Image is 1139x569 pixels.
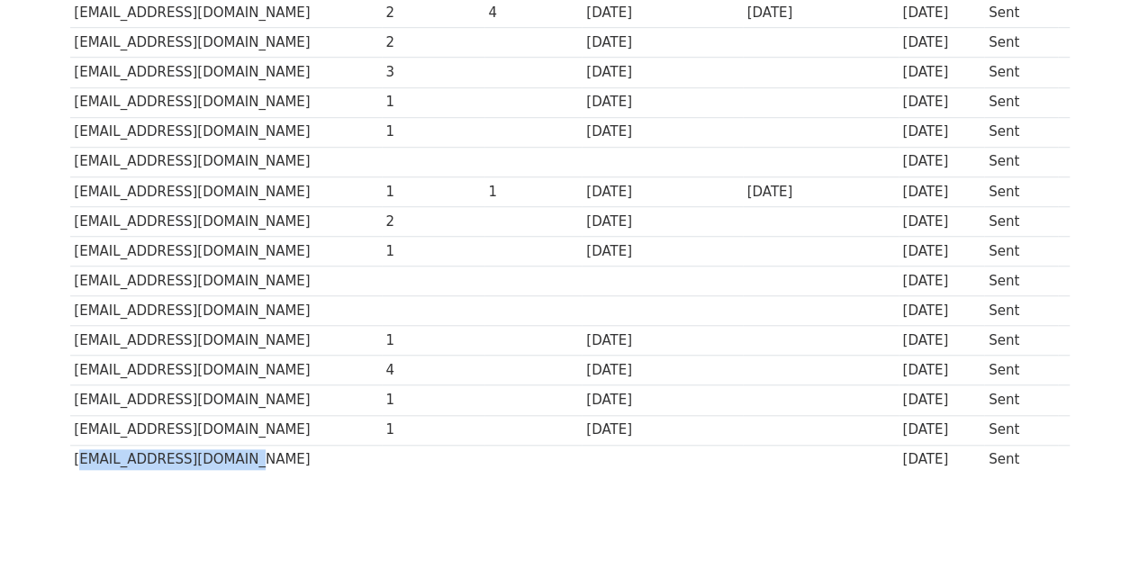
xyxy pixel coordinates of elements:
div: 4 [385,360,479,381]
td: [EMAIL_ADDRESS][DOMAIN_NAME] [70,58,382,87]
td: Sent [984,147,1058,176]
div: [DATE] [902,330,980,351]
td: [EMAIL_ADDRESS][DOMAIN_NAME] [70,385,382,415]
td: [EMAIL_ADDRESS][DOMAIN_NAME] [70,296,382,326]
td: Sent [984,266,1058,296]
div: [DATE] [902,271,980,292]
div: 1 [385,330,479,351]
div: 2 [385,212,479,232]
div: [DATE] [746,3,893,23]
div: [DATE] [902,449,980,470]
div: [DATE] [902,241,980,262]
div: 1 [385,390,479,411]
td: Sent [984,176,1058,206]
td: [EMAIL_ADDRESS][DOMAIN_NAME] [70,266,382,296]
div: [DATE] [586,3,738,23]
td: Sent [984,296,1058,326]
div: [DATE] [902,122,980,142]
div: [DATE] [902,360,980,381]
td: Sent [984,58,1058,87]
div: [DATE] [902,212,980,232]
div: 1 [385,420,479,440]
div: [DATE] [586,122,738,142]
div: 4 [488,3,577,23]
td: Sent [984,236,1058,266]
div: [DATE] [586,92,738,113]
td: Sent [984,87,1058,117]
div: 2 [385,3,479,23]
td: Sent [984,117,1058,147]
div: [DATE] [902,182,980,203]
td: [EMAIL_ADDRESS][DOMAIN_NAME] [70,87,382,117]
td: [EMAIL_ADDRESS][DOMAIN_NAME] [70,236,382,266]
td: Sent [984,28,1058,58]
td: Sent [984,206,1058,236]
div: [DATE] [586,212,738,232]
div: [DATE] [586,330,738,351]
div: [DATE] [902,3,980,23]
div: [DATE] [586,32,738,53]
td: [EMAIL_ADDRESS][DOMAIN_NAME] [70,356,382,385]
div: [DATE] [902,62,980,83]
div: [DATE] [586,360,738,381]
td: [EMAIL_ADDRESS][DOMAIN_NAME] [70,415,382,445]
div: [DATE] [586,241,738,262]
td: Sent [984,385,1058,415]
div: [DATE] [902,92,980,113]
td: [EMAIL_ADDRESS][DOMAIN_NAME] [70,117,382,147]
td: [EMAIL_ADDRESS][DOMAIN_NAME] [70,445,382,474]
div: [DATE] [586,390,738,411]
td: [EMAIL_ADDRESS][DOMAIN_NAME] [70,176,382,206]
div: [DATE] [586,182,738,203]
div: 1 [488,182,577,203]
div: [DATE] [902,32,980,53]
td: Sent [984,445,1058,474]
div: [DATE] [586,62,738,83]
td: [EMAIL_ADDRESS][DOMAIN_NAME] [70,326,382,356]
td: Sent [984,356,1058,385]
div: 1 [385,241,479,262]
div: [DATE] [902,390,980,411]
td: [EMAIL_ADDRESS][DOMAIN_NAME] [70,28,382,58]
div: [DATE] [902,151,980,172]
td: [EMAIL_ADDRESS][DOMAIN_NAME] [70,206,382,236]
td: [EMAIL_ADDRESS][DOMAIN_NAME] [70,147,382,176]
div: [DATE] [902,420,980,440]
iframe: Chat Widget [1049,483,1139,569]
div: 2 [385,32,479,53]
td: Sent [984,415,1058,445]
div: [DATE] [746,182,893,203]
div: 1 [385,92,479,113]
div: 3 [385,62,479,83]
div: [DATE] [586,420,738,440]
td: Sent [984,326,1058,356]
div: 1 [385,122,479,142]
div: [DATE] [902,301,980,321]
div: 1 [385,182,479,203]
